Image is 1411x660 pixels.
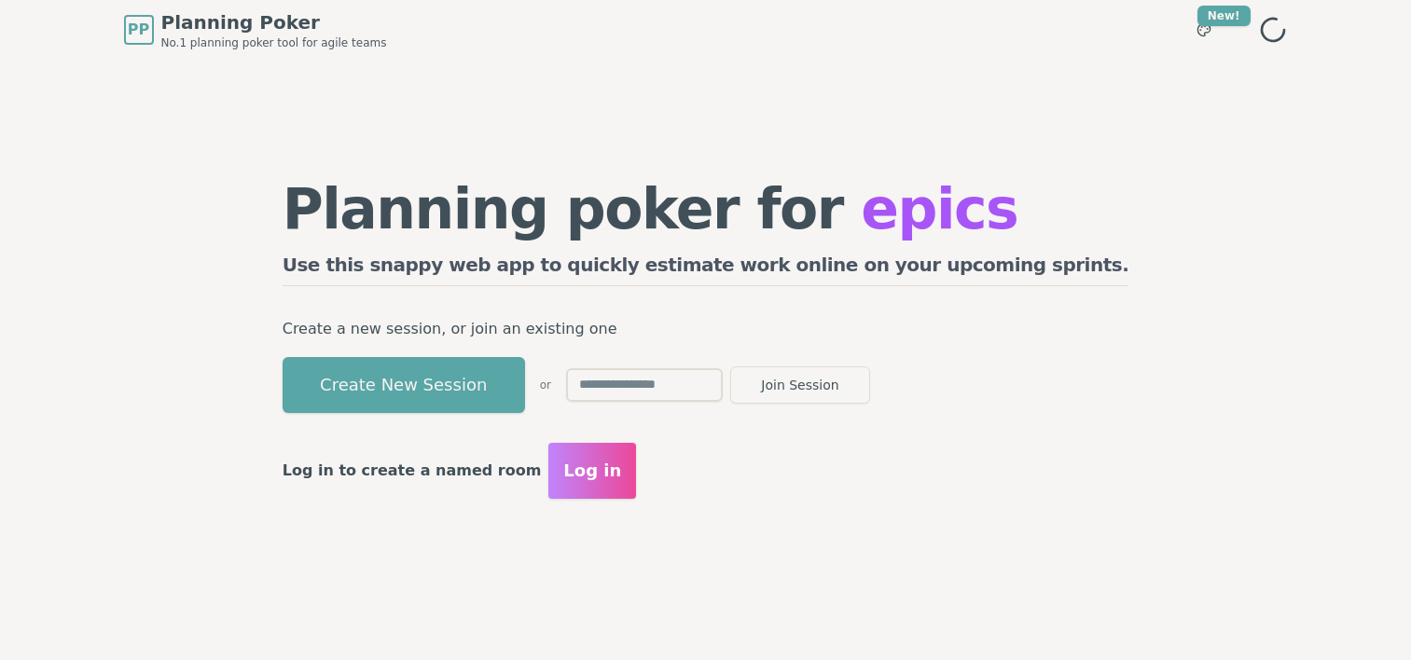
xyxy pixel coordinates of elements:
[1187,13,1221,47] button: New!
[563,458,621,484] span: Log in
[283,252,1129,286] h2: Use this snappy web app to quickly estimate work online on your upcoming sprints.
[1197,6,1251,26] div: New!
[730,366,870,404] button: Join Session
[161,9,387,35] span: Planning Poker
[283,181,1129,237] h1: Planning poker for
[548,443,636,499] button: Log in
[283,316,1129,342] p: Create a new session, or join an existing one
[283,458,542,484] p: Log in to create a named room
[861,176,1017,241] span: epics
[283,357,525,413] button: Create New Session
[540,378,551,392] span: or
[124,9,387,50] a: PPPlanning PokerNo.1 planning poker tool for agile teams
[128,19,149,41] span: PP
[161,35,387,50] span: No.1 planning poker tool for agile teams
